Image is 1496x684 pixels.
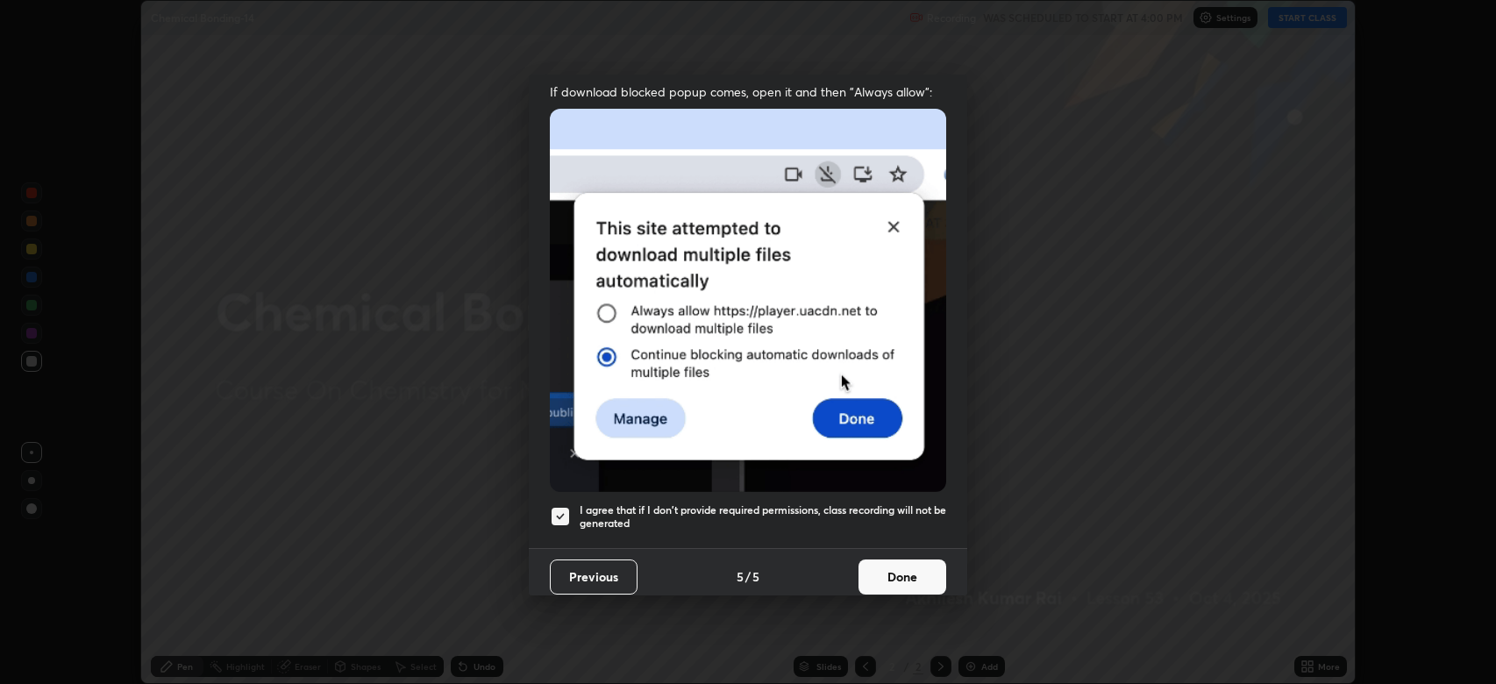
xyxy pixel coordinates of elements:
span: If download blocked popup comes, open it and then "Always allow": [550,83,946,100]
button: Done [858,559,946,595]
button: Previous [550,559,638,595]
img: downloads-permission-blocked.gif [550,109,946,492]
h4: 5 [737,567,744,586]
h4: 5 [752,567,759,586]
h4: / [745,567,751,586]
h5: I agree that if I don't provide required permissions, class recording will not be generated [580,503,946,531]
